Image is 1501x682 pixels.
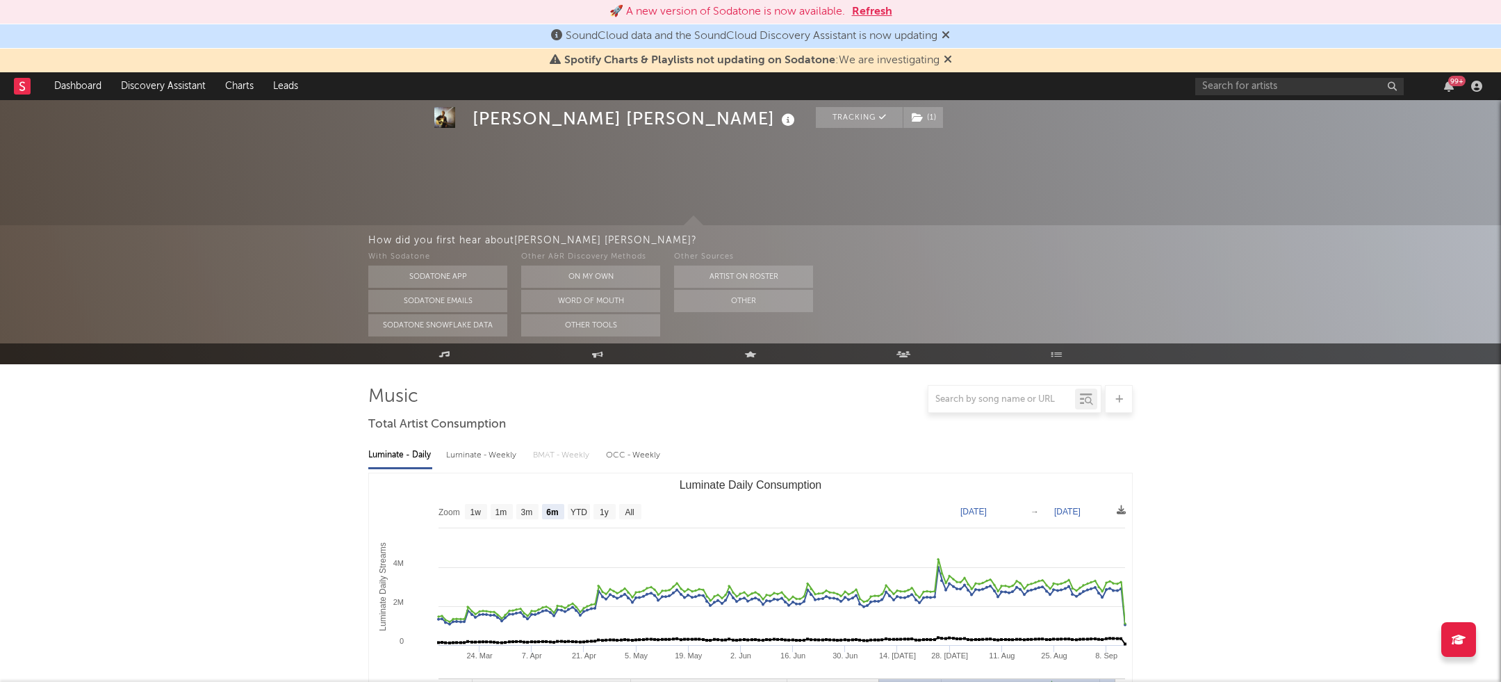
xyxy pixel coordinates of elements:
button: Other Tools [521,314,660,336]
button: Artist on Roster [674,266,813,288]
div: How did you first hear about [PERSON_NAME] [PERSON_NAME] ? [368,232,1501,249]
span: Spotify Charts & Playlists not updating on Sodatone [564,55,835,66]
div: With Sodatone [368,249,507,266]
text: 14. [DATE] [879,651,916,660]
a: Leads [263,72,308,100]
text: 19. May [675,651,703,660]
text: All [625,508,634,517]
a: Charts [215,72,263,100]
text: 28. [DATE] [931,651,968,660]
text: 25. Aug [1041,651,1067,660]
button: (1) [903,107,943,128]
input: Search by song name or URL [928,394,1075,405]
span: Total Artist Consumption [368,416,506,433]
text: 30. Jun [832,651,858,660]
button: Sodatone Snowflake Data [368,314,507,336]
text: 6m [546,508,558,517]
text: [DATE] [1054,507,1081,517]
span: Dismiss [942,31,950,42]
text: YTD [571,508,587,517]
div: [PERSON_NAME] [PERSON_NAME] [473,107,798,130]
button: Tracking [816,107,903,128]
div: Luminate - Daily [368,444,432,467]
button: Word Of Mouth [521,290,660,312]
text: 2M [393,598,404,606]
span: SoundCloud data and the SoundCloud Discovery Assistant is now updating [566,31,937,42]
input: Search for artists [1195,78,1404,95]
button: Refresh [852,3,892,20]
a: Discovery Assistant [111,72,215,100]
text: Luminate Daily Consumption [680,479,822,491]
button: Other [674,290,813,312]
text: Zoom [438,508,460,517]
text: 16. Jun [780,651,805,660]
a: Dashboard [44,72,111,100]
button: On My Own [521,266,660,288]
div: OCC - Weekly [606,444,662,467]
text: [DATE] [960,507,987,517]
text: Luminate Daily Streams [378,542,388,631]
text: 4M [393,559,404,567]
text: 8. Sep [1095,651,1117,660]
div: Other Sources [674,249,813,266]
text: → [1031,507,1039,517]
span: Dismiss [944,55,952,66]
text: 1m [495,508,507,517]
button: Sodatone Emails [368,290,507,312]
button: Sodatone App [368,266,507,288]
text: 1y [600,508,609,517]
button: 99+ [1444,81,1454,92]
text: 7. Apr [522,651,542,660]
text: 11. Aug [989,651,1015,660]
text: 1w [470,508,482,517]
div: 🚀 A new version of Sodatone is now available. [609,3,845,20]
text: 3m [521,508,533,517]
span: : We are investigating [564,55,940,66]
div: Other A&R Discovery Methods [521,249,660,266]
span: ( 1 ) [903,107,944,128]
text: 0 [400,637,404,645]
text: 21. Apr [572,651,596,660]
text: 5. May [625,651,648,660]
div: Luminate - Weekly [446,444,519,467]
div: 99 + [1448,76,1466,86]
text: 2. Jun [730,651,751,660]
text: 24. Mar [466,651,493,660]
